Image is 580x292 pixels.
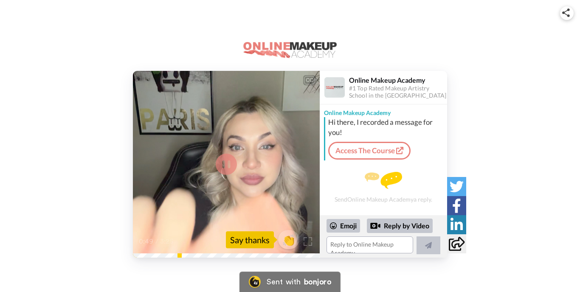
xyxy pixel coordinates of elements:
[324,77,345,98] img: Profile Image
[139,236,154,247] span: 0:49
[328,142,411,160] a: Access The Course
[249,276,261,288] img: Bonjoro Logo
[349,85,447,99] div: #1 Top Rated Makeup Artistry School in the [GEOGRAPHIC_DATA]
[349,76,447,84] div: Online Makeup Academy
[367,219,433,233] div: Reply by Video
[304,237,312,246] img: Full screen
[327,219,360,233] div: Emoji
[365,172,402,189] img: message.svg
[328,117,445,138] div: Hi there, I recorded a message for you!
[160,236,175,247] span: 3:25
[278,230,299,249] button: 👏
[370,221,380,231] div: Reply by Video
[239,272,341,292] a: Bonjoro LogoSent withbonjoro
[243,42,337,58] img: logo
[304,278,331,286] div: bonjoro
[267,278,301,286] div: Sent with
[278,233,299,247] span: 👏
[320,164,447,211] div: Send Online Makeup Academy a reply.
[562,8,570,17] img: ic_share.svg
[304,76,315,84] div: CC
[226,231,274,248] div: Say thanks
[320,104,447,117] div: Online Makeup Academy
[155,236,158,247] span: /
